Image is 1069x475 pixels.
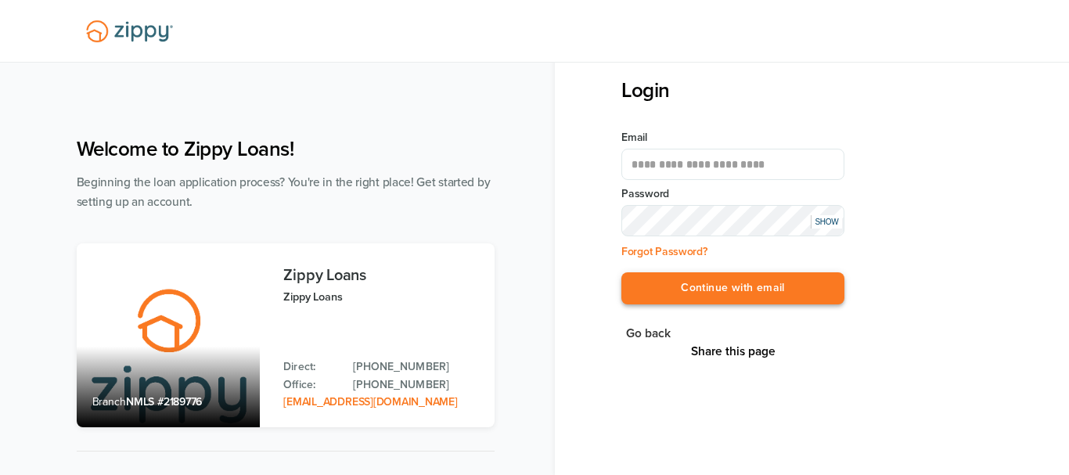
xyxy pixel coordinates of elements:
span: Beginning the loan application process? You're in the right place! Get started by setting up an a... [77,175,491,209]
h3: Login [621,78,844,103]
p: Direct: [283,358,337,376]
a: Direct Phone: 512-975-2947 [353,358,478,376]
input: Input Password [621,205,844,236]
h3: Zippy Loans [283,267,478,284]
button: Share This Page [686,344,780,359]
p: Office: [283,376,337,394]
a: Office Phone: 512-975-2947 [353,376,478,394]
h1: Welcome to Zippy Loans! [77,137,495,161]
span: NMLS #2189776 [126,395,202,408]
label: Password [621,186,844,202]
button: Continue with email [621,272,844,304]
label: Email [621,130,844,146]
div: SHOW [811,215,842,229]
a: Email Address: zippyguide@zippymh.com [283,395,457,408]
img: Lender Logo [77,13,182,49]
input: Email Address [621,149,844,180]
span: Branch [92,395,127,408]
a: Forgot Password? [621,245,707,258]
p: Zippy Loans [283,288,478,306]
button: Go back [621,323,675,344]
